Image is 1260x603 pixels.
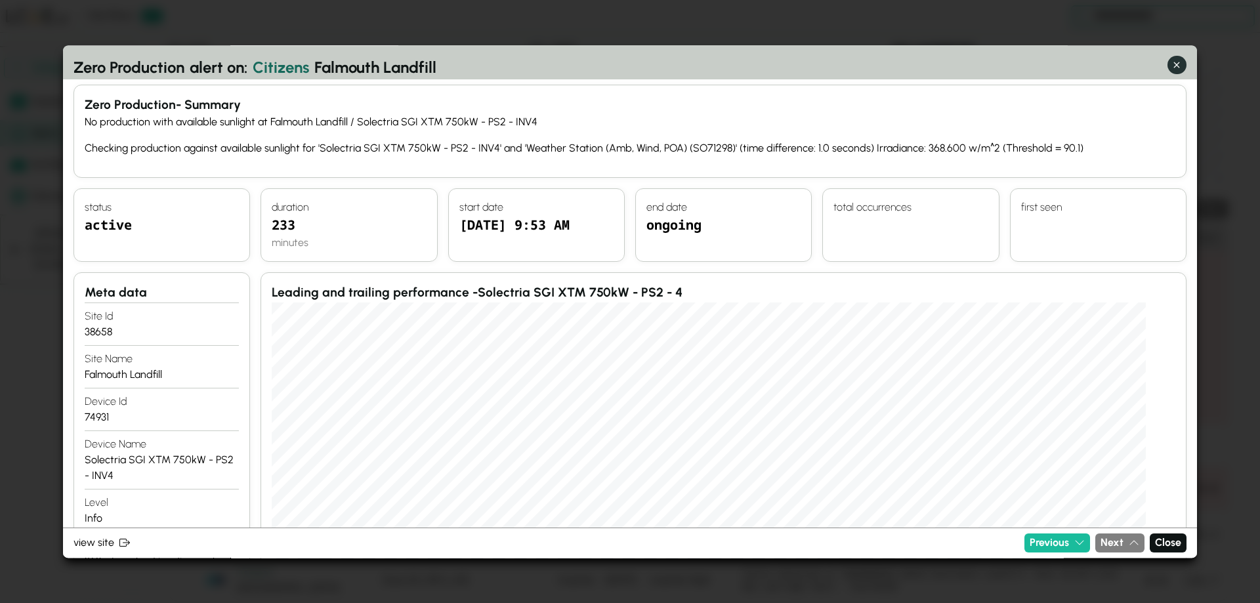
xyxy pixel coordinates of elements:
h4: device id [85,394,239,410]
h4: end date [646,200,801,216]
button: Previous [1024,533,1090,552]
h4: duration [272,200,426,216]
div: Falmouth Landfill [85,367,239,383]
h4: start date [459,200,614,216]
h3: Meta data [85,284,239,303]
span: zero production [85,97,176,112]
div: [DATE] 9:53 AM [459,216,614,251]
h3: Leading and trailing performance - Solectria SGI XTM 750kW - PS2 - 4 [272,284,1175,303]
div: Solectria SGI XTM 750kW - PS2 - INV4 [85,453,239,484]
h4: first seen [1021,200,1175,216]
span: Citizens [253,56,309,79]
div: ongoing [646,216,801,251]
h4: site name [85,352,239,367]
h4: level [85,495,239,511]
div: 38658 [85,325,239,341]
div: 233 [272,216,426,236]
span: zero production [73,56,184,79]
h4: total occurrences [833,200,988,216]
div: 74931 [85,410,239,426]
button: Close [1150,533,1186,552]
p: No production with available sunlight at Falmouth Landfill / Solectria SGI XTM 750kW - PS2 - INV4 [85,115,1175,131]
a: view site [73,535,1019,551]
button: Next [1095,533,1144,552]
h3: - Summary [85,96,1175,115]
h4: status [85,200,239,216]
div: active [85,216,239,251]
h4: site id [85,309,239,325]
div: minutes [272,236,426,251]
div: Info [85,511,239,527]
p: Checking production against available sunlight for 'Solectria SGI XTM 750kW - PS2 - INV4' and 'We... [85,141,1175,157]
h4: device name [85,437,239,453]
h2: alert on: Falmouth Landfill [73,56,1186,79]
